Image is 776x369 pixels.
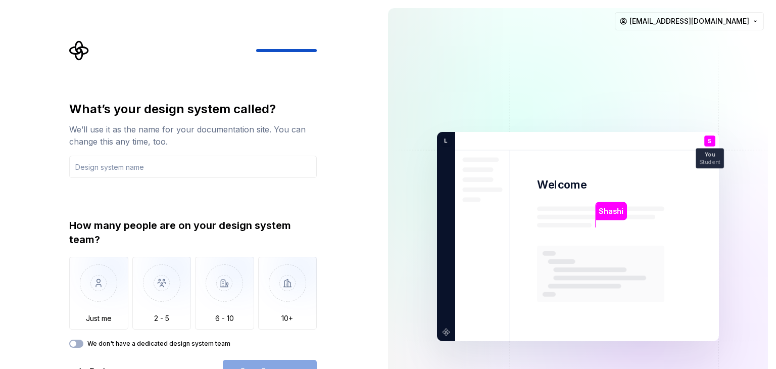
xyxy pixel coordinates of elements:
[708,139,711,144] p: S
[441,136,448,146] p: L
[69,218,317,247] div: How many people are on your design system team?
[87,340,230,348] label: We don't have a dedicated design system team
[537,177,587,192] p: Welcome
[629,16,749,26] span: [EMAIL_ADDRESS][DOMAIN_NAME]
[615,12,764,30] button: [EMAIL_ADDRESS][DOMAIN_NAME]
[69,123,317,148] div: We’ll use it as the name for your documentation site. You can change this any time, too.
[69,40,89,61] svg: Supernova Logo
[69,156,317,178] input: Design system name
[699,159,720,165] p: Student
[705,152,715,158] p: You
[69,101,317,117] div: What’s your design system called?
[599,206,623,217] p: Shashi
